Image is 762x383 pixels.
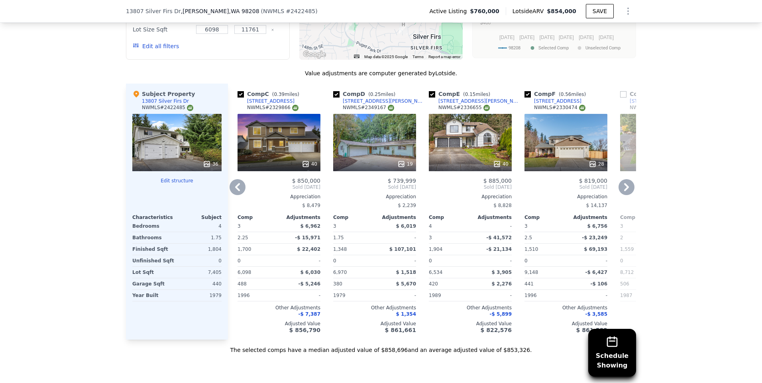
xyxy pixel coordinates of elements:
[301,49,328,60] a: Open this area in Google Maps (opens a new window)
[132,278,175,289] div: Garage Sqft
[429,184,512,190] span: Sold [DATE]
[238,320,320,327] div: Adjusted Value
[132,244,175,255] div: Finished Sqft
[499,35,515,40] text: [DATE]
[538,45,569,51] text: Selected Comp
[203,160,218,168] div: 36
[599,35,614,40] text: [DATE]
[229,8,259,14] span: , WA 98208
[343,98,426,104] div: [STREET_ADDRESS][PERSON_NAME]
[472,290,512,301] div: -
[397,160,413,168] div: 19
[333,270,347,275] span: 6,970
[365,92,399,97] span: ( miles)
[620,98,677,104] a: [STREET_ADDRESS]
[132,221,175,232] div: Bedrooms
[429,290,469,301] div: 1989
[333,320,416,327] div: Adjusted Value
[429,193,512,200] div: Appreciation
[513,7,547,15] span: Lotside ARV
[585,270,607,275] span: -$ 6,427
[524,290,564,301] div: 1996
[333,246,347,252] span: 1,348
[133,24,191,35] div: Lot Size Sqft
[438,98,521,104] div: [STREET_ADDRESS][PERSON_NAME]
[620,223,623,229] span: 3
[486,235,512,240] span: -$ 41,572
[524,232,564,243] div: 2.5
[429,7,470,15] span: Active Listing
[376,232,416,243] div: -
[238,258,241,264] span: 0
[269,92,302,97] span: ( miles)
[585,311,607,317] span: -$ 3,585
[142,104,193,111] div: NWMLS # 2422485
[179,221,222,232] div: 4
[412,55,424,59] a: Terms (opens in new tab)
[490,311,512,317] span: -$ 5,899
[524,98,581,104] a: [STREET_ADDRESS]
[438,104,490,111] div: NWMLS # 2336655
[524,184,607,190] span: Sold [DATE]
[388,178,416,184] span: $ 739,999
[620,258,623,264] span: 0
[579,35,594,40] text: [DATE]
[238,232,277,243] div: 2.25
[524,305,607,311] div: Other Adjustments
[398,203,416,208] span: $ 2,239
[483,105,490,111] img: NWMLS Logo
[524,246,538,252] span: 1,510
[539,35,554,40] text: [DATE]
[261,7,318,15] div: ( )
[472,221,512,232] div: -
[370,92,381,97] span: 0.25
[133,42,179,50] button: Edit all filters
[238,281,247,287] span: 488
[519,35,534,40] text: [DATE]
[429,281,438,287] span: 420
[302,160,317,168] div: 40
[579,105,585,111] img: NWMLS Logo
[429,320,512,327] div: Adjusted Value
[299,281,320,287] span: -$ 5,246
[493,203,512,208] span: $ 8,828
[534,104,585,111] div: NWMLS # 2330474
[492,281,512,287] span: $ 2,276
[429,270,442,275] span: 6,534
[333,232,373,243] div: 1.75
[281,290,320,301] div: -
[333,258,336,264] span: 0
[587,223,607,229] span: $ 6,756
[238,223,241,229] span: 3
[297,246,320,252] span: $ 22,402
[509,45,520,51] text: 98208
[396,311,416,317] span: $ 1,354
[524,90,589,98] div: Comp F
[354,55,359,58] button: Keyboard shortcuts
[177,214,222,221] div: Subject
[388,105,394,111] img: NWMLS Logo
[486,246,512,252] span: -$ 21,134
[524,270,538,275] span: 9,148
[132,267,175,278] div: Lot Sqft
[620,232,660,243] div: 2
[299,311,320,317] span: -$ 7,387
[126,69,636,77] div: Value adjustments are computer generated by Lotside .
[132,255,175,266] div: Unfinished Sqft
[588,329,636,377] button: ScheduleShowing
[534,98,581,104] div: [STREET_ADDRESS]
[579,178,607,184] span: $ 819,000
[281,255,320,266] div: -
[493,160,509,168] div: 40
[345,18,354,32] div: 5203 146th Pl SE
[238,193,320,200] div: Appreciation
[179,278,222,289] div: 440
[376,255,416,266] div: -
[620,281,629,287] span: 506
[568,290,607,301] div: -
[429,305,512,311] div: Other Adjustments
[589,160,604,168] div: 28
[472,255,512,266] div: -
[279,214,320,221] div: Adjustments
[396,270,416,275] span: $ 1,518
